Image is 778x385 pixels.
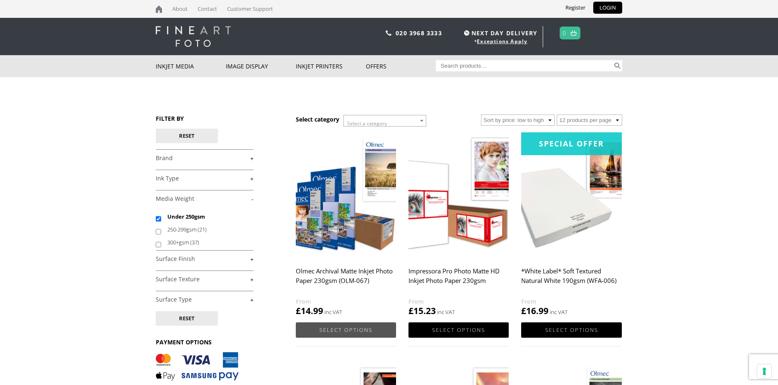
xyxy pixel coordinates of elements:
[386,30,391,36] img: phone.svg
[570,30,577,36] img: basket.svg
[347,120,387,127] span: Select a category
[408,132,509,258] img: Impressora Pro Photo Matte HD Inkjet Photo Paper 230gsm
[366,55,436,77] a: Offers
[198,226,207,233] span: (21)
[408,263,509,297] h2: Impressora Pro Photo Matte HD Inkjet Photo Paper 230gsm
[408,322,509,338] a: Select options for “Impressora Pro Photo Matte HD Inkjet Photo Paper 230gsm”
[593,2,622,14] a: LOGIN
[156,275,254,283] a: +
[156,55,226,77] a: Inkjet Media
[156,270,254,287] h4: Surface Texture
[156,255,254,263] a: +
[757,364,771,378] button: Your consent preferences for tracking technologies
[464,30,469,36] img: time.svg
[296,132,396,258] img: Olmec Archival Matte Inkjet Photo Paper 230gsm (OLM-067)
[156,26,231,47] img: logo-white.svg
[521,263,621,297] h2: *White Label* Soft Textured Natural White 190gsm (WFA-006)
[396,29,442,37] a: 020 3968 3333
[156,175,254,183] a: +
[296,132,396,317] a: Olmec Archival Matte Inkjet Photo Paper 230gsm (OLM-067) £14.99
[462,28,537,38] span: NEXT DAY DELIVERY
[613,60,622,71] button: Search
[296,305,301,317] span: £
[408,305,436,317] bdi: 15.23
[296,322,396,338] a: Select options for “Olmec Archival Matte Inkjet Photo Paper 230gsm (OLM-067)”
[156,170,254,186] h4: Ink Type
[156,250,254,267] h4: Surface Finish
[167,210,246,223] label: Under 250gsm
[521,132,621,258] img: *White Label* Soft Textured Natural White 190gsm (WFA-006)
[521,132,621,317] a: Special Offer*White Label* Soft Textured Natural White 190gsm (WFA-006) £16.99
[481,115,555,126] select: Shop order
[521,132,621,155] div: Special Offer
[156,296,254,304] a: +
[156,338,254,346] h3: PAYMENT OPTIONS
[563,27,566,39] a: 0
[156,154,254,162] a: +
[190,239,199,246] span: (37)
[156,129,218,143] button: Reset
[296,115,339,123] h3: Select category
[156,149,254,166] h4: Brand
[477,38,527,45] a: Exceptions Apply
[226,55,296,77] a: Image Display
[156,190,254,207] h4: Media Weight
[167,236,246,249] label: 300+gsm
[559,2,592,14] a: Register
[521,305,548,317] bdi: 16.99
[296,55,366,77] a: Inkjet Printers
[436,60,613,71] input: Search products…
[156,115,254,122] h3: FILTER BY
[296,305,323,317] bdi: 14.99
[408,132,509,317] a: Impressora Pro Photo Matte HD Inkjet Photo Paper 230gsm £15.23
[408,305,413,317] span: £
[156,291,254,307] h4: Surface Type
[521,305,526,317] span: £
[156,195,254,203] a: -
[156,311,218,326] button: Reset
[167,223,246,236] label: 250-299gsm
[296,263,396,297] h2: Olmec Archival Matte Inkjet Photo Paper 230gsm (OLM-067)
[521,322,621,338] a: Select options for “*White Label* Soft Textured Natural White 190gsm (WFA-006)”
